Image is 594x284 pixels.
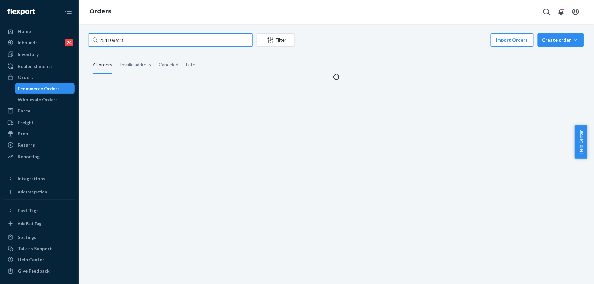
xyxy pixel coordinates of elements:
[569,5,582,18] button: Open account menu
[4,243,75,254] a: Talk to Support
[18,245,52,252] div: Talk to Support
[18,119,34,126] div: Freight
[84,2,117,21] ol: breadcrumbs
[62,5,75,18] button: Close Navigation
[18,189,47,194] div: Add Integration
[18,39,38,46] div: Inbounds
[4,152,75,162] a: Reporting
[18,268,50,274] div: Give Feedback
[4,187,75,197] a: Add Integration
[18,85,60,92] div: Ecommerce Orders
[89,33,253,47] input: Search orders
[4,106,75,116] a: Parcel
[18,142,35,148] div: Returns
[18,51,39,58] div: Inventory
[18,221,41,226] div: Add Fast Tag
[18,175,45,182] div: Integrations
[65,39,73,46] div: 24
[18,234,36,241] div: Settings
[4,173,75,184] button: Integrations
[18,63,53,70] div: Replenishments
[4,254,75,265] a: Help Center
[257,37,294,43] div: Filter
[89,8,111,15] a: Orders
[4,26,75,37] a: Home
[4,37,75,48] a: Inbounds24
[4,129,75,139] a: Prep
[4,140,75,150] a: Returns
[18,207,39,214] div: Fast Tags
[15,94,75,105] a: Wholesale Orders
[18,28,31,35] div: Home
[4,49,75,60] a: Inventory
[93,56,112,74] div: All orders
[18,131,28,137] div: Prep
[120,56,151,73] div: Invalid address
[491,33,534,47] button: Import Orders
[257,33,295,47] button: Filter
[4,232,75,243] a: Settings
[4,205,75,216] button: Fast Tags
[540,5,553,18] button: Open Search Box
[575,125,587,159] button: Help Center
[186,56,195,73] div: Late
[18,153,40,160] div: Reporting
[4,218,75,229] a: Add Fast Tag
[4,117,75,128] a: Freight
[18,74,33,81] div: Orders
[159,56,178,73] div: Canceled
[4,266,75,276] button: Give Feedback
[538,33,584,47] button: Create order
[15,83,75,94] a: Ecommerce Orders
[4,72,75,83] a: Orders
[7,9,35,15] img: Flexport logo
[555,5,568,18] button: Open notifications
[4,61,75,71] a: Replenishments
[542,37,579,43] div: Create order
[18,108,32,114] div: Parcel
[18,256,44,263] div: Help Center
[18,96,58,103] div: Wholesale Orders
